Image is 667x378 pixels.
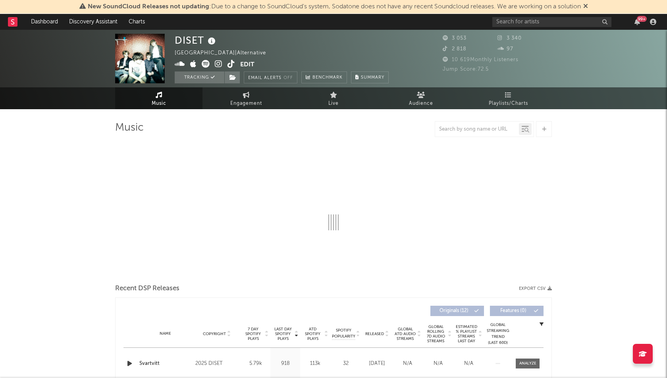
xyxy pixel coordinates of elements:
span: Audience [409,99,433,108]
span: Summary [361,75,384,80]
span: Music [152,99,166,108]
button: Edit [240,60,254,70]
div: [DATE] [364,360,390,368]
a: Discovery Assistant [64,14,123,30]
span: : Due to a change to SoundCloud's system, Sodatone does not have any recent Soundcloud releases. ... [88,4,581,10]
button: 99+ [634,19,640,25]
span: Estimated % Playlist Streams Last Day [455,324,477,343]
a: Engagement [202,87,290,109]
input: Search for artists [492,17,611,27]
a: Benchmark [301,71,347,83]
button: Features(0) [490,306,544,316]
span: New SoundCloud Releases not updating [88,4,209,10]
span: 97 [497,46,513,52]
span: Released [365,332,384,336]
span: Originals ( 12 ) [436,309,472,313]
span: Copyright [203,332,226,336]
span: Jump Score: 72.5 [443,67,489,72]
div: N/A [425,360,451,368]
span: Benchmark [312,73,343,83]
button: Summary [351,71,389,83]
a: Dashboard [25,14,64,30]
a: Svartvitt [139,360,191,368]
span: Last Day Spotify Plays [272,327,293,341]
button: Originals(12) [430,306,484,316]
button: Export CSV [519,286,552,291]
span: Global Rolling 7D Audio Streams [425,324,447,343]
span: Global ATD Audio Streams [394,327,416,341]
a: Charts [123,14,150,30]
a: Live [290,87,377,109]
span: Features ( 0 ) [495,309,532,313]
span: Playlists/Charts [489,99,528,108]
input: Search by song name or URL [435,126,519,133]
a: Music [115,87,202,109]
span: Live [328,99,339,108]
em: Off [283,76,293,80]
div: [GEOGRAPHIC_DATA] | Alternative [175,48,275,58]
span: 10 619 Monthly Listeners [443,57,519,62]
div: 99 + [637,16,647,22]
div: N/A [394,360,421,368]
span: 2 818 [443,46,467,52]
span: Engagement [230,99,262,108]
div: 113k [302,360,328,368]
div: 32 [332,360,360,368]
div: DISET [175,34,218,47]
span: Spotify Popularity [332,328,355,339]
div: Global Streaming Trend (Last 60D) [486,322,510,346]
div: 5.79k [243,360,268,368]
button: Tracking [175,71,224,83]
div: 2025 DISET [195,359,239,368]
span: 3 340 [497,36,522,41]
div: 918 [272,360,298,368]
span: Dismiss [583,4,588,10]
span: ATD Spotify Plays [302,327,323,341]
div: Name [139,331,191,337]
button: Email AlertsOff [244,71,297,83]
a: Audience [377,87,465,109]
span: Recent DSP Releases [115,284,179,293]
span: 3 053 [443,36,467,41]
a: Playlists/Charts [465,87,552,109]
div: N/A [455,360,482,368]
span: 7 Day Spotify Plays [243,327,264,341]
